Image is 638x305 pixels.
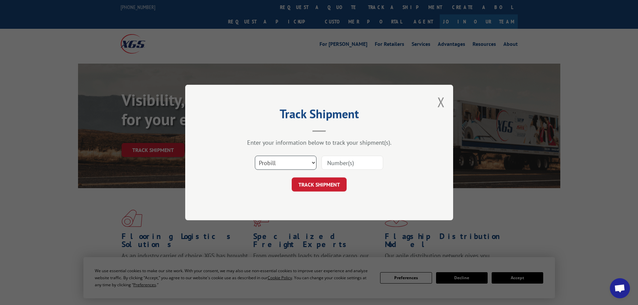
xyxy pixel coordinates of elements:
[219,139,420,146] div: Enter your information below to track your shipment(s).
[219,109,420,122] h2: Track Shipment
[610,278,630,298] div: Open chat
[292,177,347,192] button: TRACK SHIPMENT
[437,93,445,111] button: Close modal
[322,156,383,170] input: Number(s)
